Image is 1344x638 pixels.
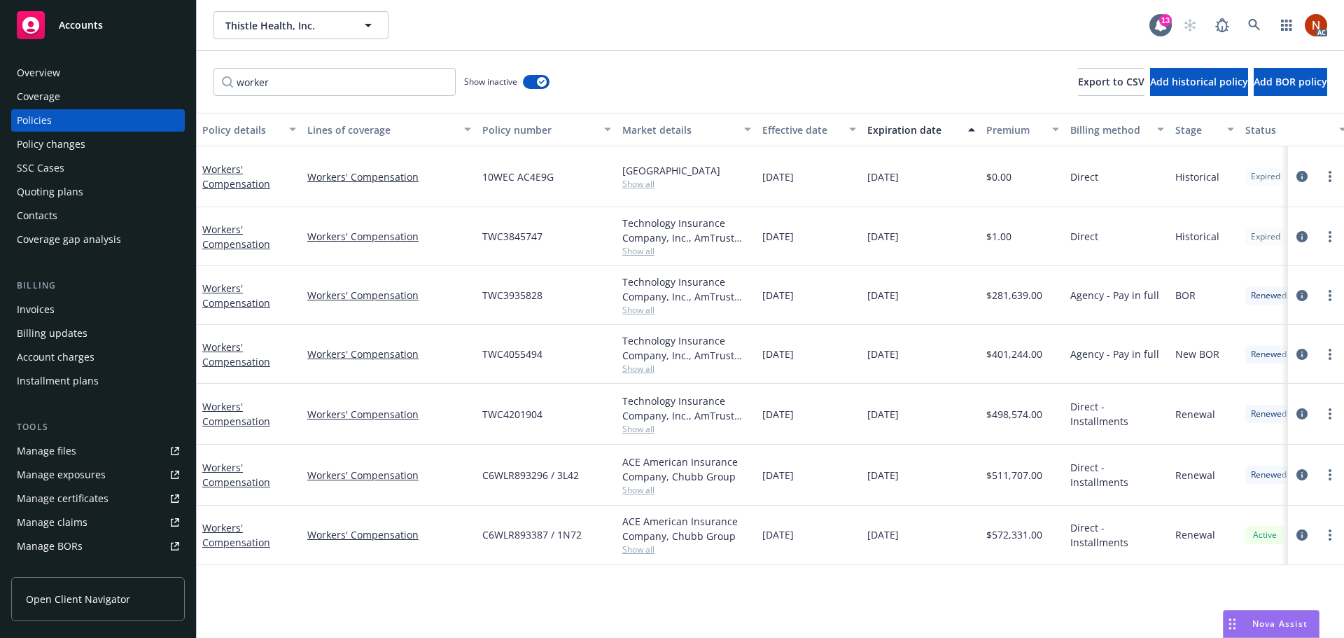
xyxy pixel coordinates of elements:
[11,204,185,227] a: Contacts
[1175,407,1215,422] span: Renewal
[1070,520,1164,550] span: Direct - Installments
[1208,11,1236,39] a: Report a Bug
[1322,527,1338,543] a: more
[1251,230,1280,243] span: Expired
[11,279,185,293] div: Billing
[1251,170,1280,183] span: Expired
[622,123,736,137] div: Market details
[622,514,751,543] div: ACE American Insurance Company, Chubb Group
[981,113,1065,146] button: Premium
[986,468,1042,483] span: $511,707.00
[11,181,185,203] a: Quoting plans
[1175,288,1196,303] span: BOR
[1150,68,1248,96] button: Add historical policy
[11,487,185,510] a: Manage certificates
[762,123,841,137] div: Effective date
[622,423,751,435] span: Show all
[11,464,185,486] a: Manage exposures
[17,511,87,534] div: Manage claims
[622,394,751,423] div: Technology Insurance Company, Inc., AmTrust Financial Services, Amwins
[867,123,960,137] div: Expiration date
[862,113,981,146] button: Expiration date
[11,133,185,155] a: Policy changes
[202,282,270,310] a: Workers' Compensation
[622,333,751,363] div: Technology Insurance Company, Inc., AmTrust Financial Services, Amwins
[1070,347,1159,361] span: Agency - Pay in full
[986,123,1044,137] div: Premium
[1070,460,1164,490] span: Direct - Installments
[482,123,596,137] div: Policy number
[617,113,757,146] button: Market details
[202,461,270,489] a: Workers' Compensation
[11,85,185,108] a: Coverage
[307,229,471,244] a: Workers' Compensation
[225,18,346,33] span: Thistle Health, Inc.
[482,229,542,244] span: TWC3845747
[867,468,899,483] span: [DATE]
[1322,405,1338,422] a: more
[202,400,270,428] a: Workers' Compensation
[17,440,76,462] div: Manage files
[202,521,270,549] a: Workers' Compensation
[17,228,121,251] div: Coverage gap analysis
[307,169,471,184] a: Workers' Compensation
[1223,610,1319,638] button: Nova Assist
[1224,611,1241,637] div: Drag to move
[762,229,794,244] span: [DATE]
[1294,287,1310,304] a: circleInformation
[757,113,862,146] button: Effective date
[622,275,751,304] div: Technology Insurance Company, Inc., AmTrust Financial Services, Amwins
[202,123,281,137] div: Policy details
[986,527,1042,542] span: $572,331.00
[867,169,899,184] span: [DATE]
[17,181,83,203] div: Quoting plans
[307,288,471,303] a: Workers' Compensation
[11,157,185,179] a: SSC Cases
[482,169,554,184] span: 10WEC AC4E9G
[1294,405,1310,422] a: circleInformation
[622,163,751,178] div: [GEOGRAPHIC_DATA]
[202,162,270,190] a: Workers' Compensation
[1294,466,1310,483] a: circleInformation
[1070,169,1098,184] span: Direct
[762,347,794,361] span: [DATE]
[17,464,106,486] div: Manage exposures
[986,288,1042,303] span: $281,639.00
[17,535,83,557] div: Manage BORs
[17,559,123,581] div: Summary of insurance
[1322,466,1338,483] a: more
[11,440,185,462] a: Manage files
[307,347,471,361] a: Workers' Compensation
[11,559,185,581] a: Summary of insurance
[1322,168,1338,185] a: more
[11,322,185,345] a: Billing updates
[302,113,477,146] button: Lines of coverage
[17,62,60,84] div: Overview
[867,229,899,244] span: [DATE]
[1170,113,1240,146] button: Stage
[1245,123,1331,137] div: Status
[307,123,456,137] div: Lines of coverage
[477,113,617,146] button: Policy number
[482,468,579,483] span: C6WLR893296 / 3L42
[867,288,899,303] span: [DATE]
[1322,228,1338,245] a: more
[202,223,270,251] a: Workers' Compensation
[1305,14,1327,36] img: photo
[867,347,899,361] span: [DATE]
[986,347,1042,361] span: $401,244.00
[213,11,388,39] button: Thistle Health, Inc.
[482,527,582,542] span: C6WLR893387 / 1N72
[17,487,108,510] div: Manage certificates
[1254,75,1327,88] span: Add BOR policy
[1070,288,1159,303] span: Agency - Pay in full
[17,85,60,108] div: Coverage
[1078,75,1144,88] span: Export to CSV
[202,340,270,368] a: Workers' Compensation
[1240,11,1268,39] a: Search
[622,178,751,190] span: Show all
[1078,68,1144,96] button: Export to CSV
[986,407,1042,422] span: $498,574.00
[1322,346,1338,363] a: more
[622,363,751,375] span: Show all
